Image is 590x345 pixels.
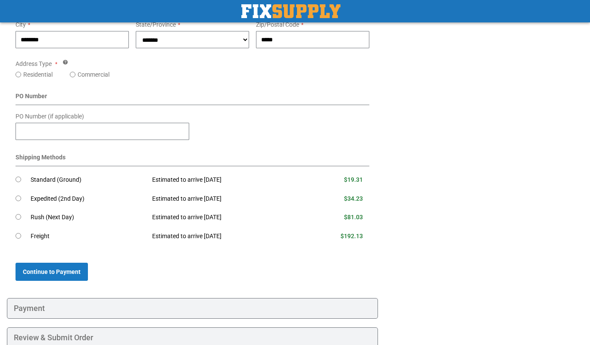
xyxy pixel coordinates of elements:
button: Continue to Payment [16,263,88,281]
td: Rush (Next Day) [31,208,146,227]
span: City [16,21,26,28]
td: Estimated to arrive [DATE] [146,227,303,246]
div: PO Number [16,92,369,105]
span: PO Number (if applicable) [16,113,84,120]
span: $81.03 [344,214,363,221]
span: Zip/Postal Code [256,21,299,28]
label: Residential [23,70,53,79]
a: store logo [241,4,340,18]
span: Address Type [16,60,52,67]
td: Estimated to arrive [DATE] [146,190,303,208]
div: Payment [7,298,378,319]
span: Continue to Payment [23,268,81,275]
span: State/Province [136,21,176,28]
div: Shipping Methods [16,153,369,166]
span: $34.23 [344,195,363,202]
label: Commercial [78,70,109,79]
td: Estimated to arrive [DATE] [146,208,303,227]
td: Standard (Ground) [31,171,146,190]
img: Fix Industrial Supply [241,4,340,18]
td: Estimated to arrive [DATE] [146,171,303,190]
td: Expedited (2nd Day) [31,190,146,208]
span: $19.31 [344,176,363,183]
span: $192.13 [340,233,363,239]
td: Freight [31,227,146,246]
